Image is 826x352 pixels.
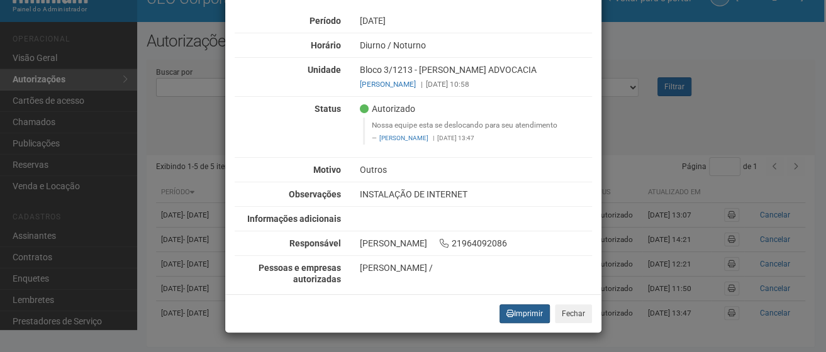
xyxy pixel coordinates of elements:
[350,189,601,200] div: INSTALAÇÃO DE INTERNET
[360,262,592,273] div: [PERSON_NAME] /
[555,304,592,323] button: Fechar
[360,103,415,114] span: Autorizado
[350,64,601,90] div: Bloco 3/1213 - [PERSON_NAME] ADVOCACIA
[315,104,341,114] strong: Status
[421,80,423,89] span: |
[360,79,592,90] div: [DATE] 10:58
[372,134,585,143] footer: [DATE] 13:47
[350,164,601,175] div: Outros
[350,238,601,249] div: [PERSON_NAME] 21964092086
[360,80,416,89] a: [PERSON_NAME]
[259,263,341,284] strong: Pessoas e empresas autorizadas
[289,238,341,248] strong: Responsável
[379,135,428,141] a: [PERSON_NAME]
[313,165,341,175] strong: Motivo
[350,40,601,51] div: Diurno / Noturno
[500,304,550,323] button: Imprimir
[308,65,341,75] strong: Unidade
[310,16,341,26] strong: Período
[363,118,592,145] blockquote: Nossa equipe esta se deslocando para seu atendimento
[247,214,341,224] strong: Informações adicionais
[350,15,601,26] div: [DATE]
[289,189,341,199] strong: Observações
[433,135,434,141] span: |
[311,40,341,50] strong: Horário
